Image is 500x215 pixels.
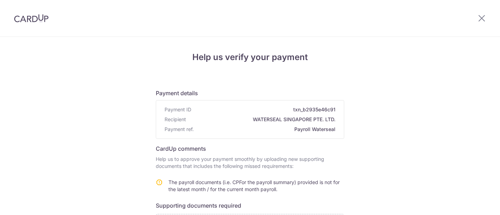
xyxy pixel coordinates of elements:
span: Payment ID [165,106,191,113]
span: Payment ref. [165,126,194,133]
img: CardUp [14,14,49,22]
h6: CardUp comments [156,144,344,153]
span: WATERSEAL SINGAPORE PTE. LTD. [189,116,335,123]
h6: Payment details [156,89,344,97]
h4: Help us verify your payment [156,51,344,64]
span: Payroll Waterseal [197,126,335,133]
span: txn_b2935e46c91 [194,106,335,113]
h6: Supporting documents required [156,201,344,210]
span: The payroll documents (i.e. CPFor the payroll summary) provided is not for the latest month / for... [168,179,340,192]
span: Recipient [165,116,186,123]
p: Help us to approve your payment smoothly by uploading new supporting documents that includes the ... [156,156,344,170]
